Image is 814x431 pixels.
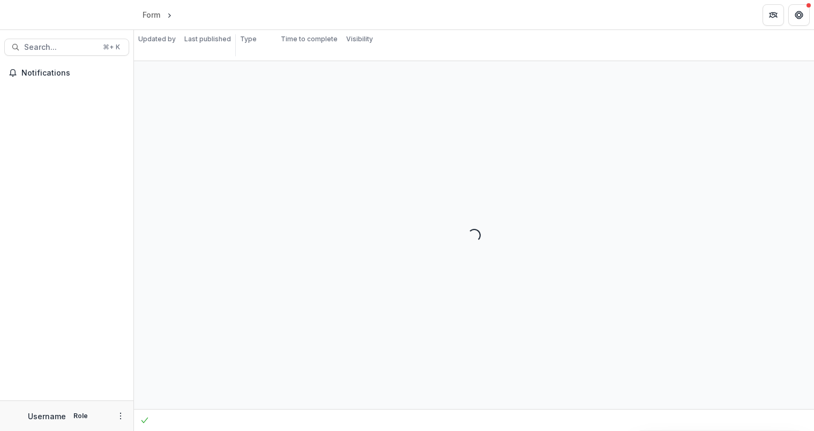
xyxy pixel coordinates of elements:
[70,411,91,421] p: Role
[281,34,338,44] p: Time to complete
[24,43,96,52] span: Search...
[21,69,125,78] span: Notifications
[28,411,66,422] p: Username
[143,9,160,20] div: Form
[138,7,165,23] a: Form
[763,4,784,26] button: Partners
[788,4,810,26] button: Get Help
[114,410,127,422] button: More
[138,34,176,44] p: Updated by
[4,64,129,81] button: Notifications
[346,34,373,44] p: Visibility
[240,34,257,44] p: Type
[184,34,231,44] p: Last published
[138,7,220,23] nav: breadcrumb
[4,39,129,56] button: Search...
[101,41,122,53] div: ⌘ + K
